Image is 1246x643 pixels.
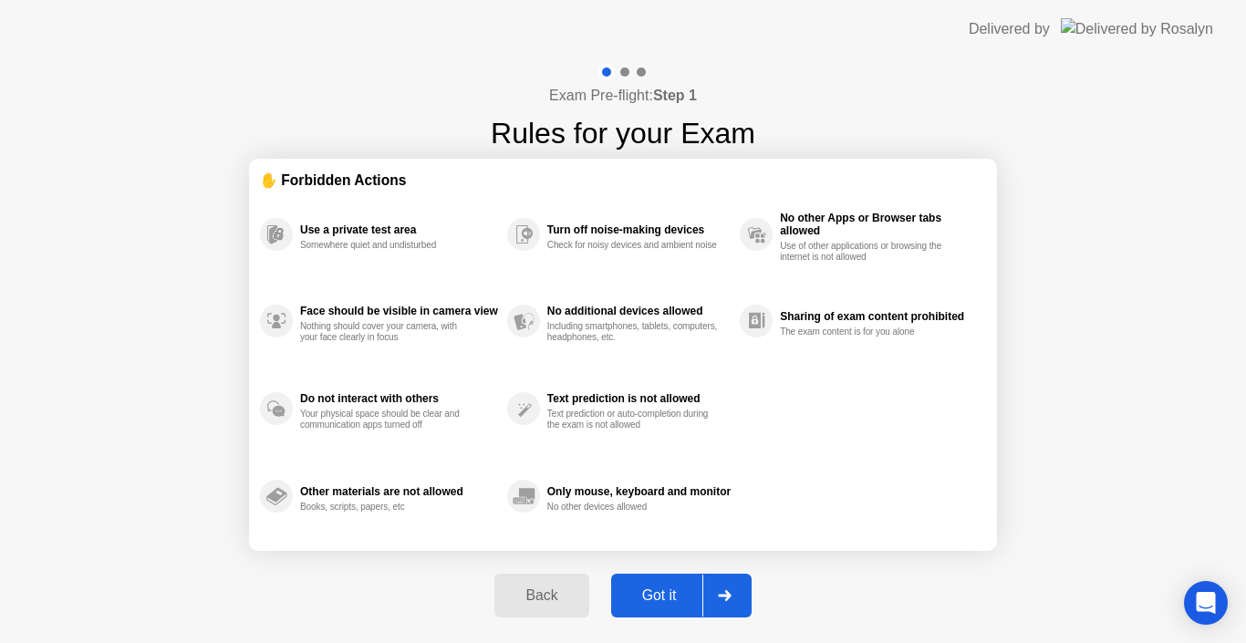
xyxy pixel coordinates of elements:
[969,18,1050,40] div: Delivered by
[300,240,472,251] div: Somewhere quiet and undisturbed
[260,170,986,191] div: ✋ Forbidden Actions
[300,223,498,236] div: Use a private test area
[1184,581,1228,625] div: Open Intercom Messenger
[547,223,731,236] div: Turn off noise-making devices
[617,587,702,604] div: Got it
[300,409,472,430] div: Your physical space should be clear and communication apps turned off
[780,327,952,337] div: The exam content is for you alone
[500,587,583,604] div: Back
[547,305,731,317] div: No additional devices allowed
[611,574,752,617] button: Got it
[547,485,731,498] div: Only mouse, keyboard and monitor
[549,85,697,107] h4: Exam Pre-flight:
[780,241,952,263] div: Use of other applications or browsing the internet is not allowed
[300,392,498,405] div: Do not interact with others
[547,392,731,405] div: Text prediction is not allowed
[1061,18,1213,39] img: Delivered by Rosalyn
[780,310,977,323] div: Sharing of exam content prohibited
[780,212,977,237] div: No other Apps or Browser tabs allowed
[547,240,720,251] div: Check for noisy devices and ambient noise
[547,502,720,513] div: No other devices allowed
[547,409,720,430] div: Text prediction or auto-completion during the exam is not allowed
[300,485,498,498] div: Other materials are not allowed
[547,321,720,343] div: Including smartphones, tablets, computers, headphones, etc.
[300,305,498,317] div: Face should be visible in camera view
[653,88,697,103] b: Step 1
[491,111,755,155] h1: Rules for your Exam
[300,502,472,513] div: Books, scripts, papers, etc
[300,321,472,343] div: Nothing should cover your camera, with your face clearly in focus
[494,574,588,617] button: Back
